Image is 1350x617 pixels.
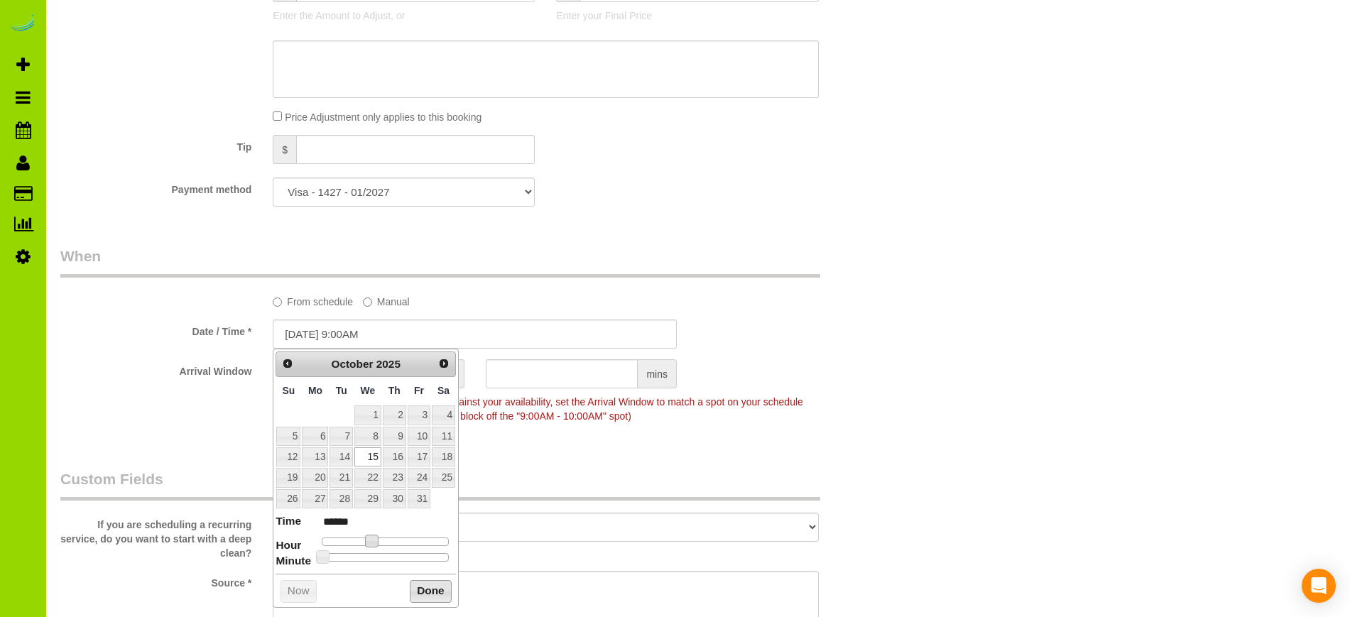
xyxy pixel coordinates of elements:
label: If you are scheduling a recurring service, do you want to start with a deep clean? [50,513,262,560]
legend: Custom Fields [60,469,820,501]
a: 6 [302,427,328,446]
a: 22 [354,468,381,487]
p: Enter your Final Price [556,9,818,23]
span: Friday [414,385,424,396]
span: Price Adjustment only applies to this booking [285,111,481,123]
button: Done [410,580,452,603]
span: Thursday [388,385,401,396]
a: Next [434,354,454,373]
label: Tip [50,135,262,154]
a: 27 [302,489,328,508]
img: Automaid Logo [9,14,37,34]
label: Date / Time * [50,320,262,339]
label: From schedule [273,290,353,309]
a: 20 [302,468,328,487]
dt: Time [276,513,301,531]
label: Payment method [50,178,262,197]
label: Source * [50,571,262,590]
a: 3 [408,405,430,425]
a: 31 [408,489,430,508]
a: 21 [330,468,352,487]
a: 8 [354,427,381,446]
span: October [331,358,373,370]
a: 4 [432,405,455,425]
span: Saturday [437,385,450,396]
a: 14 [330,447,352,466]
a: 24 [408,468,430,487]
span: $ [273,135,296,164]
dt: Hour [276,537,301,555]
a: 28 [330,489,352,508]
a: 16 [383,447,406,466]
span: Next [438,358,450,369]
a: 1 [354,405,381,425]
input: MM/DD/YYYY HH:MM [273,320,677,349]
a: 15 [354,447,381,466]
span: Wednesday [361,385,376,396]
label: Manual [363,290,410,309]
a: 18 [432,447,455,466]
a: 17 [408,447,430,466]
a: 25 [432,468,455,487]
a: Prev [278,354,298,373]
span: mins [638,359,677,388]
a: 10 [408,427,430,446]
a: 2 [383,405,406,425]
a: 13 [302,447,328,466]
a: 7 [330,427,352,446]
span: Sunday [283,385,295,396]
span: Monday [308,385,322,396]
span: Tuesday [336,385,347,396]
a: 5 [276,427,300,446]
div: Open Intercom Messenger [1302,569,1336,603]
span: Prev [282,358,293,369]
legend: When [60,246,820,278]
input: Manual [363,297,372,307]
a: 30 [383,489,406,508]
a: 23 [383,468,406,487]
input: From schedule [273,297,282,307]
a: 26 [276,489,300,508]
a: 11 [432,427,455,446]
span: To make this booking count against your availability, set the Arrival Window to match a spot on y... [273,396,803,422]
p: Enter the Amount to Adjust, or [273,9,535,23]
button: Now [281,580,317,603]
dt: Minute [276,553,311,571]
a: 19 [276,468,300,487]
a: 12 [276,447,300,466]
label: Arrival Window [50,359,262,378]
span: 2025 [376,358,401,370]
a: 9 [383,427,406,446]
a: 29 [354,489,381,508]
